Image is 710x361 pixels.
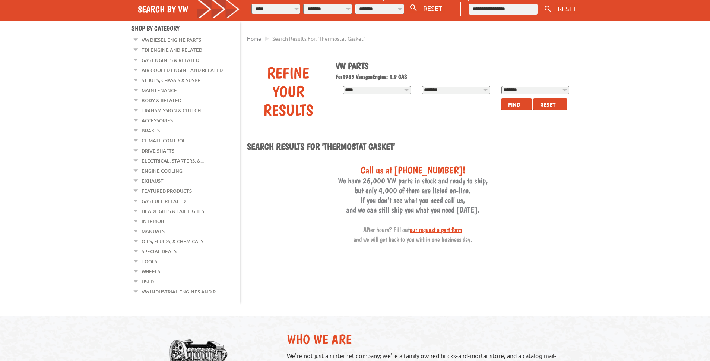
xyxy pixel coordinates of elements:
a: Accessories [142,116,173,125]
span: For [336,73,342,80]
a: Special Deals [142,247,177,256]
h1: Search results for 'Thermostat Gasket' [247,141,579,153]
button: Reset [533,98,567,110]
a: Manuals [142,226,165,236]
a: VW Industrial Engines and R... [142,287,219,296]
a: Electrical, Starters, &... [142,156,204,166]
span: Engine: 1.9 GAS [373,73,407,80]
h4: Shop By Category [131,24,240,32]
a: Maintenance [142,85,177,95]
a: TDI Engine and Related [142,45,202,55]
button: Search By VW... [407,3,420,13]
a: Home [247,35,261,42]
h4: Search by VW [138,4,240,15]
button: Find [501,98,532,110]
a: Oils, Fluids, & Chemicals [142,236,203,246]
h1: VW Parts [336,60,573,71]
a: Gas Fuel Related [142,196,186,206]
button: Keyword Search [542,3,554,15]
a: Body & Related [142,95,181,105]
a: VW Diesel Engine Parts [142,35,201,45]
a: Brakes [142,126,160,135]
h2: 1985 Vanagon [336,73,573,80]
a: Drive Shafts [142,146,174,156]
span: Search results for: 'Thermostat Gasket' [272,35,365,42]
button: RESET [555,3,580,14]
h3: We have 26,000 VW parts in stock and ready to ship, but only 4,000 of them are listed on-line. If... [247,164,579,244]
div: Refine Your Results [253,63,324,119]
a: Headlights & Tail Lights [142,206,204,216]
a: Air Cooled Engine and Related [142,65,223,75]
a: Transmission & Clutch [142,106,201,115]
a: Engine Cooling [142,166,183,176]
a: Struts, Chassis & Suspe... [142,75,204,85]
span: After hours? Fill out and we will get back to you within one business day. [354,226,472,243]
a: Exhaust [142,176,164,186]
a: Gas Engines & Related [142,55,199,65]
a: Featured Products [142,186,192,196]
a: Used [142,277,154,286]
span: RESET [423,4,442,12]
h2: Who We Are [287,331,571,347]
span: Reset [540,101,556,108]
button: RESET [420,3,445,13]
span: RESET [558,4,577,12]
a: Wheels [142,267,160,276]
span: Find [508,101,520,108]
span: Call us at [PHONE_NUMBER]! [361,164,465,176]
a: our request a part form [410,226,462,233]
a: Climate Control [142,136,186,145]
a: Interior [142,216,164,226]
a: Tools [142,257,157,266]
